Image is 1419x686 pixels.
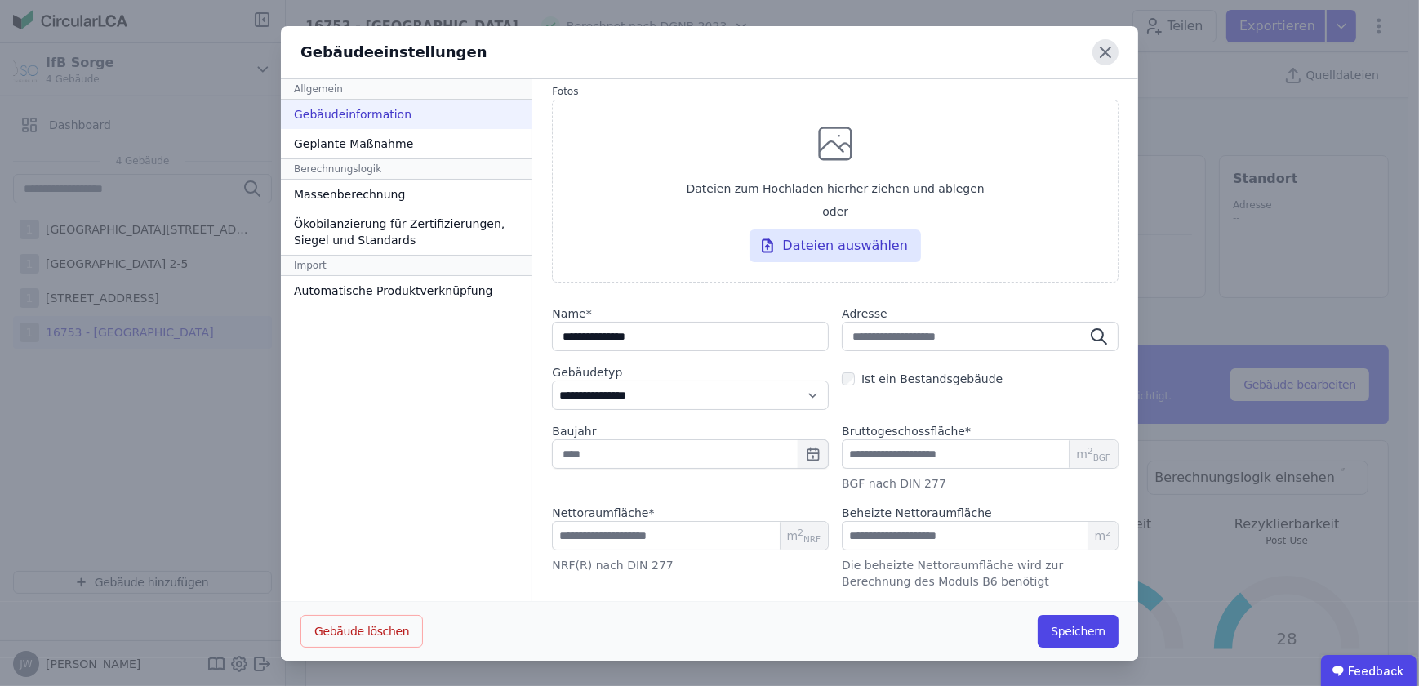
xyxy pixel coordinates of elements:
[750,229,921,262] div: Dateien auswählen
[842,423,971,439] label: audits.requiredField
[552,557,829,573] div: NRF(R) nach DIN 277
[552,85,1119,98] label: Fotos
[281,158,532,180] div: Berechnungslogik
[842,475,1119,492] div: BGF nach DIN 277
[822,203,848,220] span: oder
[798,528,803,537] sup: 2
[1088,522,1118,550] span: m²
[803,534,821,544] sub: NRF
[1038,615,1119,648] button: Speichern
[1093,452,1110,462] sub: BGF
[552,364,829,381] label: Gebäudetyp
[687,180,985,197] span: Dateien zum Hochladen hierher ziehen und ablegen
[281,180,532,209] div: Massenberechnung
[281,100,532,129] div: Gebäudeinformation
[281,255,532,276] div: Import
[787,528,821,544] span: m
[552,423,829,439] label: Baujahr
[842,305,1119,322] label: Adresse
[281,129,532,158] div: Geplante Maßnahme
[552,305,829,322] label: audits.requiredField
[300,41,487,64] div: Gebäudeeinstellungen
[552,505,654,521] label: audits.requiredField
[855,371,1003,387] label: Ist ein Bestandsgebäude
[1088,446,1093,456] sup: 2
[300,615,423,648] button: Gebäude löschen
[281,276,532,305] div: Automatische Produktverknüpfung
[842,505,992,521] label: Beheizte Nettoraumfläche
[281,209,532,255] div: Ökobilanzierung für Zertifizierungen, Siegel und Standards
[281,79,532,100] div: Allgemein
[842,557,1119,590] div: Die beheizte Nettoraumfläche wird zur Berechnung des Moduls B6 benötigt
[1076,446,1110,462] span: m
